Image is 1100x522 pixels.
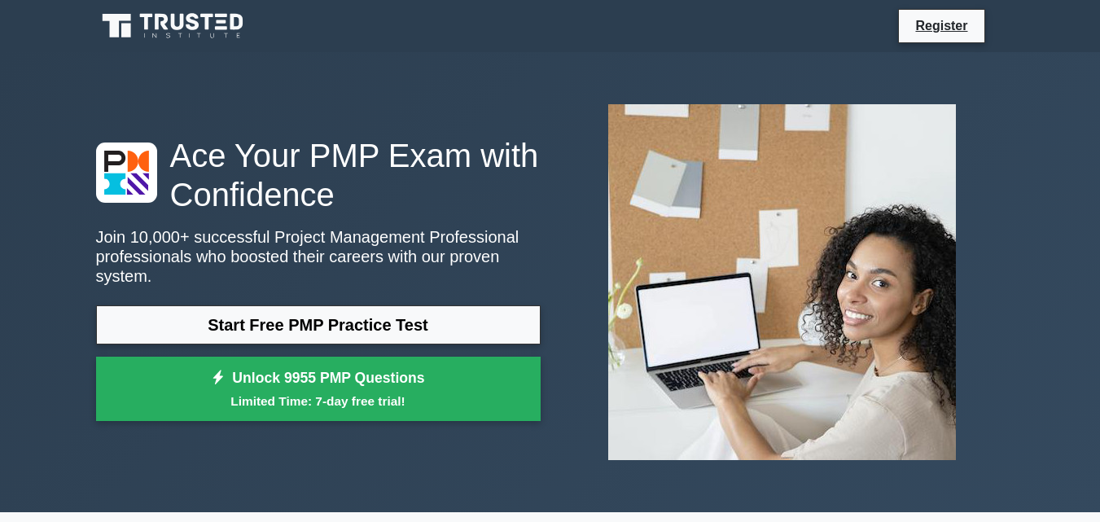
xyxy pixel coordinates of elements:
[96,136,541,214] h1: Ace Your PMP Exam with Confidence
[96,305,541,344] a: Start Free PMP Practice Test
[96,357,541,422] a: Unlock 9955 PMP QuestionsLimited Time: 7-day free trial!
[96,227,541,286] p: Join 10,000+ successful Project Management Professional professionals who boosted their careers w...
[116,392,520,410] small: Limited Time: 7-day free trial!
[905,15,977,36] a: Register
